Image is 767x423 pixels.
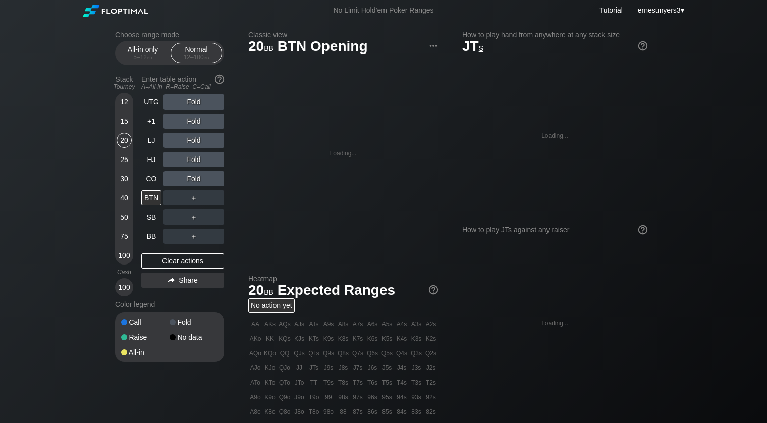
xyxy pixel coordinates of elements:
[141,94,161,110] div: UTG
[321,332,336,346] div: K9s
[292,361,306,375] div: JJ
[170,319,218,326] div: Fold
[424,361,438,375] div: J2s
[541,132,568,139] div: Loading...
[173,43,220,63] div: Normal
[307,346,321,360] div: QTs
[292,390,306,404] div: J9o
[365,317,379,331] div: A6s
[248,361,262,375] div: AJo
[83,5,147,17] img: Floptimal logo
[635,5,685,16] div: ▾
[424,376,438,390] div: T2s
[263,346,277,360] div: KQo
[365,390,379,404] div: 96s
[278,317,292,331] div: AQs
[111,269,137,276] div: Cash
[141,83,224,90] div: A=All-in R=Raise C=Call
[263,405,277,419] div: K8o
[638,6,681,14] span: ernestmyers3
[395,317,409,331] div: A4s
[141,152,161,167] div: HJ
[117,152,132,167] div: 25
[248,390,262,404] div: A9o
[121,334,170,341] div: Raise
[163,133,224,148] div: Fold
[117,190,132,205] div: 40
[278,332,292,346] div: KQs
[247,283,275,299] span: 20
[318,6,449,17] div: No Limit Hold’em Poker Ranges
[141,190,161,205] div: BTN
[141,114,161,129] div: +1
[292,376,306,390] div: JTo
[365,405,379,419] div: 86s
[163,94,224,110] div: Fold
[248,298,295,313] div: No action yet
[117,229,132,244] div: 75
[264,42,273,53] span: bb
[175,54,217,61] div: 12 – 100
[395,361,409,375] div: J4s
[321,405,336,419] div: 98o
[278,361,292,375] div: QJo
[263,390,277,404] div: K9o
[395,346,409,360] div: Q4s
[330,150,357,157] div: Loading...
[278,405,292,419] div: Q8o
[395,376,409,390] div: T4s
[380,332,394,346] div: K5s
[263,317,277,331] div: AKs
[117,114,132,129] div: 15
[263,361,277,375] div: KJo
[163,190,224,205] div: ＋
[380,390,394,404] div: 95s
[121,319,170,326] div: Call
[395,332,409,346] div: K4s
[395,390,409,404] div: 94s
[365,332,379,346] div: K6s
[428,40,439,51] img: ellipsis.fd386fe8.svg
[248,317,262,331] div: AA
[141,71,224,94] div: Enter table action
[462,31,647,39] h2: How to play hand from anywhere at any stack size
[351,346,365,360] div: Q7s
[380,405,394,419] div: 85s
[263,332,277,346] div: KK
[409,346,423,360] div: Q3s
[263,376,277,390] div: KTo
[168,278,175,283] img: share.864f2f62.svg
[141,229,161,244] div: BB
[541,320,568,327] div: Loading...
[380,376,394,390] div: T5s
[163,171,224,186] div: Fold
[248,275,438,283] h2: Heatmap
[336,390,350,404] div: 98s
[117,94,132,110] div: 12
[248,376,262,390] div: ATo
[248,31,438,39] h2: Classic view
[163,152,224,167] div: Fold
[292,317,306,331] div: AJs
[321,376,336,390] div: T9s
[637,40,648,51] img: help.32db89a4.svg
[248,405,262,419] div: A8o
[307,361,321,375] div: JTs
[307,390,321,404] div: T9o
[365,361,379,375] div: J6s
[115,296,224,312] div: Color legend
[409,361,423,375] div: J3s
[380,317,394,331] div: A5s
[637,224,648,235] img: help.32db89a4.svg
[111,71,137,94] div: Stack
[278,376,292,390] div: QTo
[292,405,306,419] div: J8o
[462,226,647,234] div: How to play JTs against any raiser
[395,405,409,419] div: 84s
[292,346,306,360] div: QJs
[117,280,132,295] div: 100
[351,390,365,404] div: 97s
[248,332,262,346] div: AKo
[462,38,483,54] span: JT
[147,54,152,61] span: bb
